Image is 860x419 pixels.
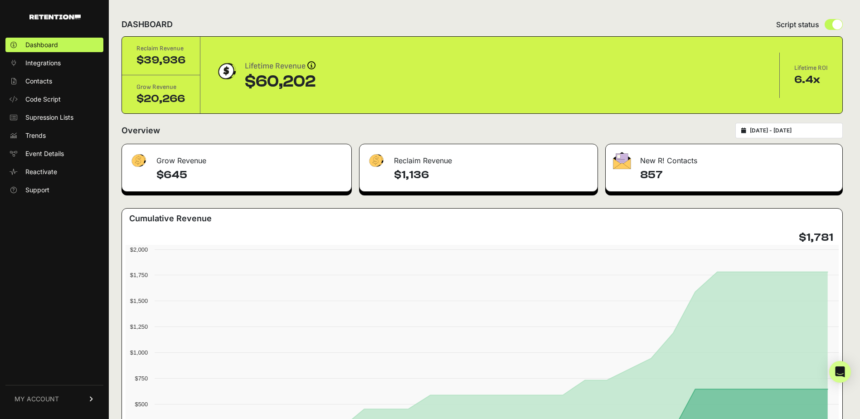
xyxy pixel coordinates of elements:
img: fa-dollar-13500eef13a19c4ab2b9ed9ad552e47b0d9fc28b02b83b90ba0e00f96d6372e9.png [367,152,385,170]
span: Support [25,185,49,195]
a: Trends [5,128,103,143]
text: $500 [135,401,148,408]
div: Lifetime Revenue [245,60,316,73]
span: Supression Lists [25,113,73,122]
span: Contacts [25,77,52,86]
h4: $645 [156,168,344,182]
text: $1,000 [130,349,148,356]
div: Lifetime ROI [794,63,828,73]
img: fa-dollar-13500eef13a19c4ab2b9ed9ad552e47b0d9fc28b02b83b90ba0e00f96d6372e9.png [129,152,147,170]
div: $20,266 [136,92,185,106]
a: Integrations [5,56,103,70]
img: dollar-coin-05c43ed7efb7bc0c12610022525b4bbbb207c7efeef5aecc26f025e68dcafac9.png [215,60,238,83]
h2: DASHBOARD [121,18,173,31]
span: Integrations [25,58,61,68]
h4: $1,136 [394,168,590,182]
text: $1,250 [130,323,148,330]
a: Support [5,183,103,197]
span: Trends [25,131,46,140]
span: Code Script [25,95,61,104]
h3: Cumulative Revenue [129,212,212,225]
div: New R! Contacts [606,144,842,171]
a: Code Script [5,92,103,107]
div: $39,936 [136,53,185,68]
text: $1,500 [130,297,148,304]
text: $2,000 [130,246,148,253]
img: fa-envelope-19ae18322b30453b285274b1b8af3d052b27d846a4fbe8435d1a52b978f639a2.png [613,152,631,169]
span: Dashboard [25,40,58,49]
text: $750 [135,375,148,382]
span: MY ACCOUNT [15,395,59,404]
a: Contacts [5,74,103,88]
div: Grow Revenue [136,83,185,92]
div: Open Intercom Messenger [829,361,851,383]
span: Reactivate [25,167,57,176]
div: Reclaim Revenue [136,44,185,53]
a: Dashboard [5,38,103,52]
a: Reactivate [5,165,103,179]
h4: $1,781 [799,230,833,245]
div: Grow Revenue [122,144,351,171]
a: Supression Lists [5,110,103,125]
text: $1,750 [130,272,148,278]
h2: Overview [121,124,160,137]
div: Reclaim Revenue [360,144,597,171]
div: $60,202 [245,73,316,91]
a: MY ACCOUNT [5,385,103,413]
span: Script status [776,19,819,30]
img: Retention.com [29,15,81,19]
div: 6.4x [794,73,828,87]
h4: 857 [640,168,835,182]
a: Event Details [5,146,103,161]
span: Event Details [25,149,64,158]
